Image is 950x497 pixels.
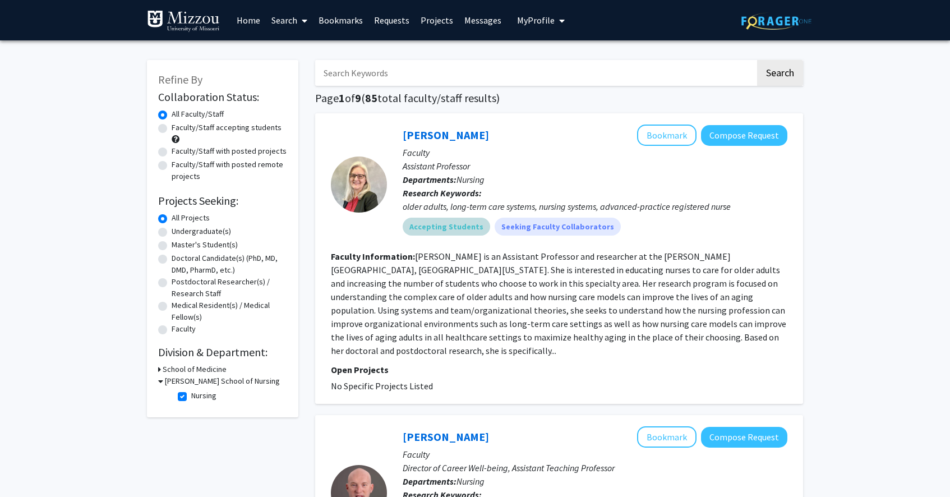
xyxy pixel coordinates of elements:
h3: School of Medicine [163,363,227,375]
p: Faculty [403,448,787,461]
label: Faculty/Staff with posted projects [172,145,287,157]
a: Home [231,1,266,40]
button: Add Alisha Johnson to Bookmarks [637,125,697,146]
p: Director of Career Well-being, Assistant Teaching Professor [403,461,787,475]
p: Open Projects [331,363,787,376]
span: Refine By [158,72,202,86]
label: Master's Student(s) [172,239,238,251]
span: My Profile [517,15,555,26]
mat-chip: Seeking Faculty Collaborators [495,218,621,236]
a: Requests [368,1,415,40]
input: Search Keywords [315,60,755,86]
button: Compose Request to Sean Pridgeon [701,427,787,448]
label: All Projects [172,212,210,224]
label: Undergraduate(s) [172,226,231,237]
label: Medical Resident(s) / Medical Fellow(s) [172,300,287,323]
span: 9 [355,91,361,105]
iframe: Chat [8,447,48,489]
a: Bookmarks [313,1,368,40]
a: Search [266,1,313,40]
label: Faculty [172,323,196,335]
span: 85 [365,91,377,105]
label: Nursing [191,390,216,402]
mat-chip: Accepting Students [403,218,490,236]
h3: [PERSON_NAME] School of Nursing [165,375,280,387]
a: Messages [459,1,507,40]
a: Projects [415,1,459,40]
b: Research Keywords: [403,187,482,199]
b: Departments: [403,476,456,487]
span: 1 [339,91,345,105]
b: Faculty Information: [331,251,415,262]
b: Departments: [403,174,456,185]
p: Assistant Professor [403,159,787,173]
button: Search [757,60,803,86]
h1: Page of ( total faculty/staff results) [315,91,803,105]
span: Nursing [456,174,485,185]
fg-read-more: [PERSON_NAME] is an Assistant Professor and researcher at the [PERSON_NAME][GEOGRAPHIC_DATA], [GE... [331,251,786,356]
button: Compose Request to Alisha Johnson [701,125,787,146]
p: Faculty [403,146,787,159]
button: Add Sean Pridgeon to Bookmarks [637,426,697,448]
label: Postdoctoral Researcher(s) / Research Staff [172,276,287,300]
span: Nursing [456,476,485,487]
div: older adults, long-term care systems, nursing systems, advanced-practice registered nurse [403,200,787,213]
label: Doctoral Candidate(s) (PhD, MD, DMD, PharmD, etc.) [172,252,287,276]
a: [PERSON_NAME] [403,430,489,444]
label: Faculty/Staff with posted remote projects [172,159,287,182]
img: ForagerOne Logo [741,12,811,30]
h2: Division & Department: [158,346,287,359]
label: Faculty/Staff accepting students [172,122,282,134]
a: [PERSON_NAME] [403,128,489,142]
label: All Faculty/Staff [172,108,224,120]
h2: Collaboration Status: [158,90,287,104]
h2: Projects Seeking: [158,194,287,208]
img: University of Missouri Logo [147,10,220,33]
span: No Specific Projects Listed [331,380,433,392]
